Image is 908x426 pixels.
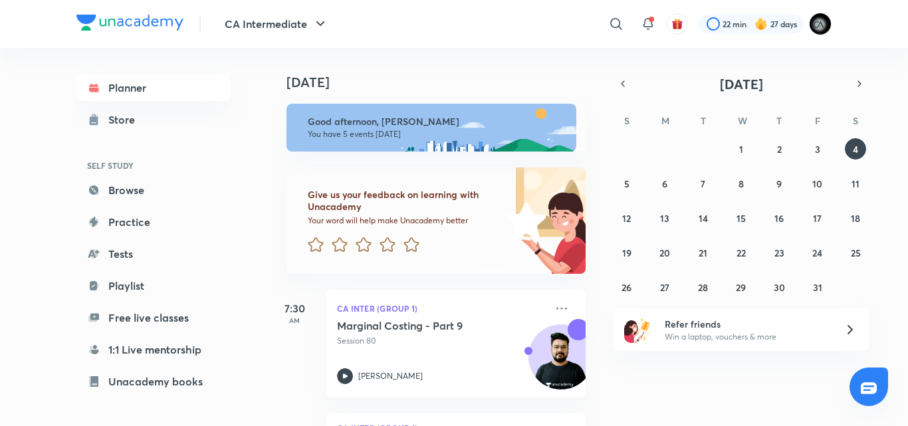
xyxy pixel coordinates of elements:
[624,114,629,127] abbr: Sunday
[76,209,231,235] a: Practice
[667,13,688,35] button: avatar
[76,15,183,31] img: Company Logo
[461,167,586,274] img: feedback_image
[777,143,782,156] abbr: October 2, 2025
[659,247,670,259] abbr: October 20, 2025
[662,177,667,190] abbr: October 6, 2025
[809,13,832,35] img: poojita Agrawal
[720,75,763,93] span: [DATE]
[616,207,637,229] button: October 12, 2025
[358,370,423,382] p: [PERSON_NAME]
[337,300,546,316] p: CA Inter (Group 1)
[660,281,669,294] abbr: October 27, 2025
[76,336,231,363] a: 1:1 Live mentorship
[654,173,675,194] button: October 6, 2025
[698,281,708,294] abbr: October 28, 2025
[622,212,631,225] abbr: October 12, 2025
[660,212,669,225] abbr: October 13, 2025
[308,116,564,128] h6: Good afternoon, [PERSON_NAME]
[268,300,321,316] h5: 7:30
[308,215,502,226] p: Your word will help make Unacademy better
[308,129,564,140] p: You have 5 events [DATE]
[774,281,785,294] abbr: October 30, 2025
[701,177,705,190] abbr: October 7, 2025
[731,242,752,263] button: October 22, 2025
[731,207,752,229] button: October 15, 2025
[654,276,675,298] button: October 27, 2025
[217,11,336,37] button: CA Intermediate
[851,212,860,225] abbr: October 18, 2025
[699,247,707,259] abbr: October 21, 2025
[654,242,675,263] button: October 20, 2025
[76,74,231,101] a: Planner
[616,276,637,298] button: October 26, 2025
[693,173,714,194] button: October 7, 2025
[693,207,714,229] button: October 14, 2025
[654,207,675,229] button: October 13, 2025
[738,177,744,190] abbr: October 8, 2025
[737,247,746,259] abbr: October 22, 2025
[286,104,576,152] img: afternoon
[754,17,768,31] img: streak
[76,304,231,331] a: Free live classes
[76,241,231,267] a: Tests
[337,319,503,332] h5: Marginal Costing - Part 9
[665,317,828,331] h6: Refer friends
[286,74,599,90] h4: [DATE]
[699,212,708,225] abbr: October 14, 2025
[622,281,631,294] abbr: October 26, 2025
[812,177,822,190] abbr: October 10, 2025
[813,212,822,225] abbr: October 17, 2025
[738,114,747,127] abbr: Wednesday
[622,247,631,259] abbr: October 19, 2025
[807,173,828,194] button: October 10, 2025
[76,154,231,177] h6: SELF STUDY
[701,114,706,127] abbr: Tuesday
[739,143,743,156] abbr: October 1, 2025
[768,207,790,229] button: October 16, 2025
[807,276,828,298] button: October 31, 2025
[768,276,790,298] button: October 30, 2025
[624,177,629,190] abbr: October 5, 2025
[845,138,866,160] button: October 4, 2025
[845,242,866,263] button: October 25, 2025
[632,74,850,93] button: [DATE]
[807,242,828,263] button: October 24, 2025
[76,106,231,133] a: Store
[776,114,782,127] abbr: Thursday
[76,272,231,299] a: Playlist
[76,177,231,203] a: Browse
[768,173,790,194] button: October 9, 2025
[529,332,593,395] img: Avatar
[736,281,746,294] abbr: October 29, 2025
[815,143,820,156] abbr: October 3, 2025
[807,138,828,160] button: October 3, 2025
[845,173,866,194] button: October 11, 2025
[774,212,784,225] abbr: October 16, 2025
[616,242,637,263] button: October 19, 2025
[813,281,822,294] abbr: October 31, 2025
[851,177,859,190] abbr: October 11, 2025
[268,316,321,324] p: AM
[108,112,143,128] div: Store
[807,207,828,229] button: October 17, 2025
[624,316,651,343] img: referral
[76,368,231,395] a: Unacademy books
[768,242,790,263] button: October 23, 2025
[337,335,546,347] p: Session 80
[812,247,822,259] abbr: October 24, 2025
[76,15,183,34] a: Company Logo
[768,138,790,160] button: October 2, 2025
[845,207,866,229] button: October 18, 2025
[737,212,746,225] abbr: October 15, 2025
[665,331,828,343] p: Win a laptop, vouchers & more
[693,276,714,298] button: October 28, 2025
[851,247,861,259] abbr: October 25, 2025
[815,114,820,127] abbr: Friday
[731,276,752,298] button: October 29, 2025
[308,189,502,213] h6: Give us your feedback on learning with Unacademy
[853,143,858,156] abbr: October 4, 2025
[731,138,752,160] button: October 1, 2025
[776,177,782,190] abbr: October 9, 2025
[693,242,714,263] button: October 21, 2025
